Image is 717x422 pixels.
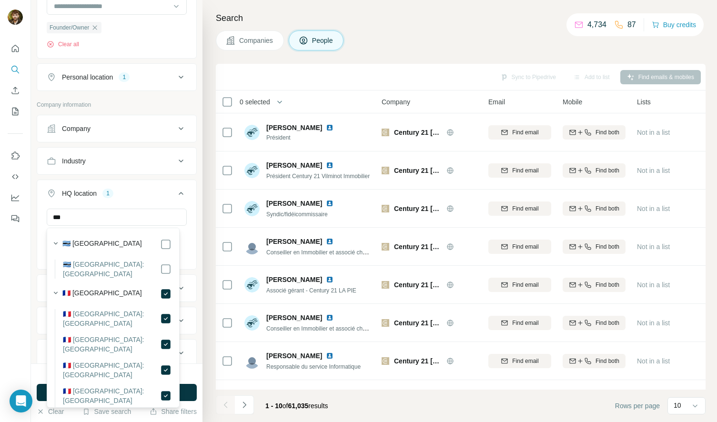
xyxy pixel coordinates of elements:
button: Feedback [8,210,23,227]
button: Save search [82,407,131,416]
span: Company [382,97,410,107]
button: Search [8,61,23,78]
span: Find both [596,204,619,213]
img: Avatar [244,315,260,331]
span: Find email [512,204,538,213]
div: Company [62,124,91,133]
button: Employees (size) [37,309,196,332]
span: Companies [239,36,274,45]
label: 🇫🇷 [GEOGRAPHIC_DATA]: [GEOGRAPHIC_DATA] [63,386,160,405]
button: Find both [563,125,626,140]
span: Century 21 [GEOGRAPHIC_DATA] [394,204,442,213]
button: Enrich CSV [8,82,23,99]
span: Find email [512,242,538,251]
span: Century 21 [GEOGRAPHIC_DATA] [394,318,442,328]
span: Lists [637,97,651,107]
button: Technologies [37,342,196,364]
button: Find both [563,354,626,368]
span: Not in a list [637,243,670,251]
button: Use Surfe API [8,168,23,185]
label: 🇫🇷 [GEOGRAPHIC_DATA]: [GEOGRAPHIC_DATA] [63,361,160,380]
button: Clear all [47,40,79,49]
span: Century 21 [GEOGRAPHIC_DATA] [394,128,442,137]
img: LinkedIn logo [326,124,333,131]
label: 🇫🇷 [GEOGRAPHIC_DATA]: [GEOGRAPHIC_DATA] [63,335,160,354]
p: 10 [674,401,681,410]
span: [PERSON_NAME] [266,237,322,246]
button: Use Surfe on LinkedIn [8,147,23,164]
img: Logo of Century 21 France [382,357,389,365]
span: Associé gérant - Century 21 LA PIE [266,287,356,294]
button: Find email [488,201,551,216]
div: 1 [119,73,130,81]
button: Find email [488,163,551,178]
span: Century 21 [GEOGRAPHIC_DATA] [394,166,442,175]
img: LinkedIn logo [326,161,333,169]
span: Find email [512,357,538,365]
button: Find both [563,316,626,330]
span: Rows per page [615,401,660,411]
h4: Search [216,11,706,25]
img: Avatar [244,353,260,369]
span: [PERSON_NAME] [266,313,322,322]
button: Quick start [8,40,23,57]
button: Industry [37,150,196,172]
img: Logo of Century 21 France [382,281,389,289]
p: 4,734 [587,19,606,30]
span: Century 21 [GEOGRAPHIC_DATA] [394,356,442,366]
img: Avatar [244,163,260,178]
span: People [312,36,334,45]
span: Conseiller en Immobilier et associé chez Century 21 Weibel (W&A) [266,324,435,332]
div: HQ location [62,189,97,198]
button: Run search [37,384,197,401]
span: [PERSON_NAME] [266,275,322,284]
img: Logo of Century 21 France [382,167,389,174]
button: Find email [488,354,551,368]
button: Share filters [150,407,197,416]
button: Navigate to next page [235,395,254,414]
span: Century 21 [GEOGRAPHIC_DATA] [394,242,442,251]
div: 1 [102,189,113,198]
span: Find both [596,128,619,137]
span: 61,035 [288,402,309,410]
span: Find both [596,242,619,251]
button: Find both [563,278,626,292]
label: 🇧🇼 [GEOGRAPHIC_DATA] [62,239,142,250]
span: Find both [596,357,619,365]
img: LinkedIn logo [326,352,333,360]
img: LinkedIn logo [326,314,333,322]
img: LinkedIn logo [326,238,333,245]
img: Logo of Century 21 France [382,129,389,136]
span: of [283,402,288,410]
span: Not in a list [637,129,670,136]
div: Industry [62,156,86,166]
button: My lists [8,103,23,120]
button: Find email [488,240,551,254]
span: Find email [512,281,538,289]
button: Personal location1 [37,66,196,89]
span: Find email [512,319,538,327]
img: Logo of Century 21 France [382,319,389,327]
button: Find email [488,278,551,292]
img: Avatar [244,277,260,292]
p: Company information [37,100,197,109]
label: 🇫🇷 [GEOGRAPHIC_DATA] [62,288,142,300]
span: Mobile [563,97,582,107]
label: 🇧🇼 [GEOGRAPHIC_DATA]: [GEOGRAPHIC_DATA] [63,260,160,279]
span: Find email [512,166,538,175]
span: results [265,402,328,410]
p: 87 [627,19,636,30]
span: Président [266,133,345,142]
span: Not in a list [637,357,670,365]
span: Century 21 [GEOGRAPHIC_DATA] [394,280,442,290]
span: Founder/Owner [50,23,89,32]
label: 🇫🇷 [GEOGRAPHIC_DATA]: [GEOGRAPHIC_DATA] [63,309,160,328]
button: Find both [563,163,626,178]
span: 1 - 10 [265,402,283,410]
button: Find email [488,316,551,330]
span: Not in a list [637,319,670,327]
span: Not in a list [637,167,670,174]
span: Not in a list [637,205,670,212]
img: Avatar [244,239,260,254]
button: HQ location1 [37,182,196,209]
